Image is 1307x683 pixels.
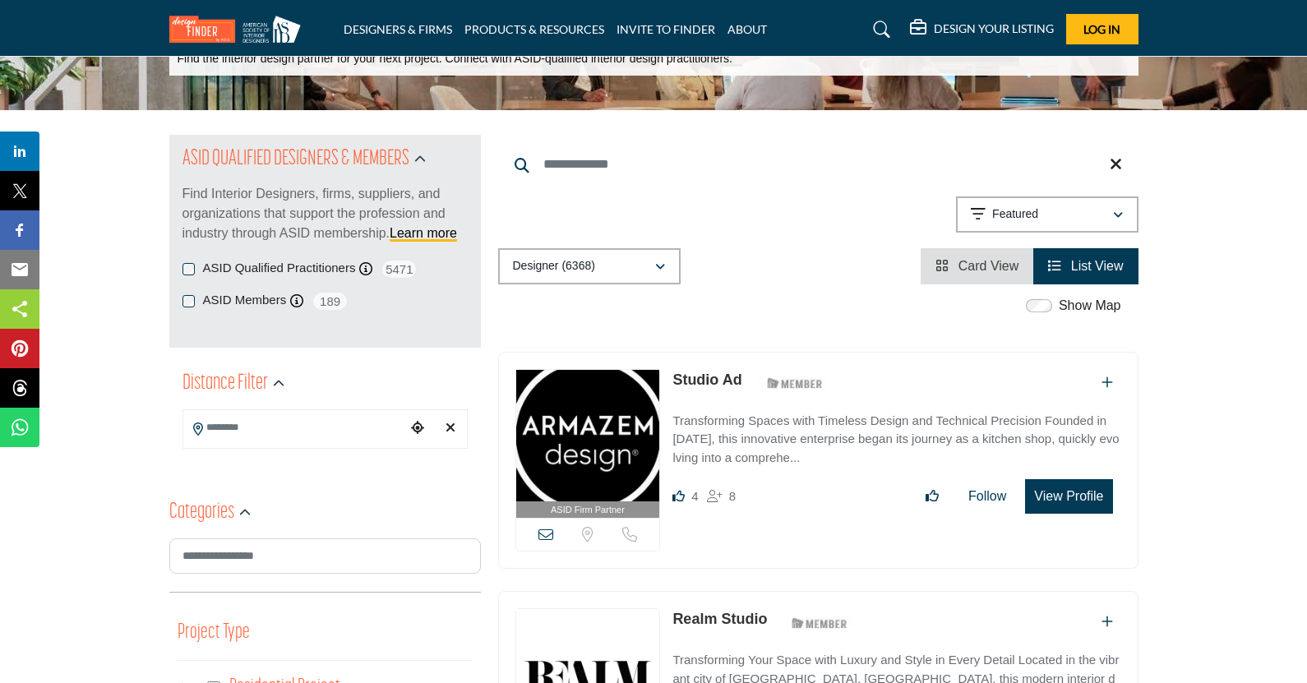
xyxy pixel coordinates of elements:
[672,371,741,388] a: Studio Ad
[169,16,309,43] img: Site Logo
[312,291,349,312] span: 189
[464,22,604,36] a: PRODUCTS & RESOURCES
[178,51,732,67] p: Find the interior design partner for your next project. Connect with ASID-qualified interior desi...
[958,480,1017,513] button: Follow
[516,370,660,501] img: Studio Ad
[169,498,234,528] h2: Categories
[203,259,356,278] label: ASID Qualified Practitioners
[758,373,832,394] img: ASID Members Badge Icon
[857,16,901,43] a: Search
[390,226,457,240] a: Learn more
[182,369,268,399] h2: Distance Filter
[182,184,468,243] p: Find Interior Designers, firms, suppliers, and organizations that support the profession and indu...
[935,259,1018,273] a: View Card
[1101,615,1113,629] a: Add To List
[1033,248,1138,284] li: List View
[381,259,418,279] span: 5471
[203,291,287,310] label: ASID Members
[513,258,595,275] p: Designer (6368)
[672,611,767,627] a: Realm Studio
[178,617,250,648] button: Project Type
[1025,479,1112,514] button: View Profile
[617,22,715,36] a: INVITE TO FINDER
[729,489,736,503] span: 8
[551,503,625,517] span: ASID Firm Partner
[344,22,452,36] a: DESIGNERS & FIRMS
[672,608,767,630] p: Realm Studio
[1066,14,1138,44] button: Log In
[783,612,857,633] img: ASID Members Badge Icon
[516,370,660,519] a: ASID Firm Partner
[707,487,736,506] div: Followers
[182,145,409,174] h2: ASID QUALIFIED DESIGNERS & MEMBERS
[691,489,698,503] span: 4
[958,259,1019,273] span: Card View
[182,263,195,275] input: ASID Qualified Practitioners checkbox
[183,412,405,444] input: Search Location
[727,22,767,36] a: ABOUT
[1101,376,1113,390] a: Add To List
[992,206,1038,223] p: Featured
[1048,259,1123,273] a: View List
[1071,259,1124,273] span: List View
[672,490,685,502] i: Likes
[921,248,1033,284] li: Card View
[438,411,463,446] div: Clear search location
[498,248,681,284] button: Designer (6368)
[1059,296,1121,316] label: Show Map
[405,411,430,446] div: Choose your current location
[956,196,1138,233] button: Featured
[672,412,1120,468] p: Transforming Spaces with Timeless Design and Technical Precision Founded in [DATE], this innovati...
[934,21,1054,36] h5: DESIGN YOUR LISTING
[672,369,741,391] p: Studio Ad
[1083,22,1120,36] span: Log In
[182,295,195,307] input: ASID Members checkbox
[498,145,1138,184] input: Search Keyword
[169,538,481,574] input: Search Category
[915,480,949,513] button: Like listing
[672,402,1120,468] a: Transforming Spaces with Timeless Design and Technical Precision Founded in [DATE], this innovati...
[910,20,1054,39] div: DESIGN YOUR LISTING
